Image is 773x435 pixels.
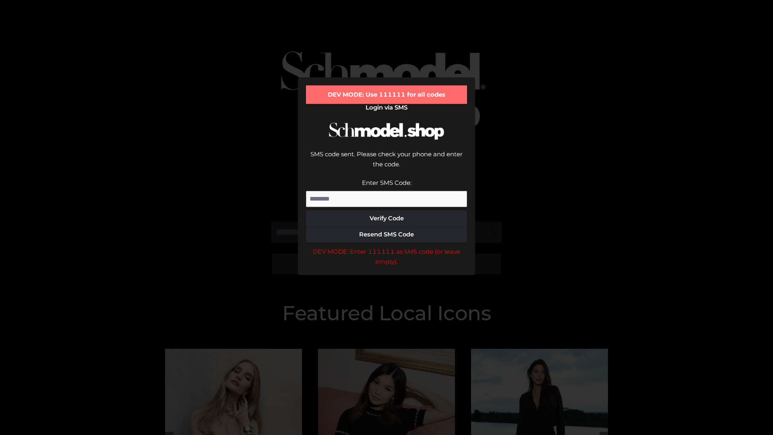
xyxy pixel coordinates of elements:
[306,210,467,226] button: Verify Code
[306,149,467,178] div: SMS code sent. Please check your phone and enter the code.
[326,115,447,147] img: Schmodel Logo
[306,246,467,267] div: DEV MODE: Enter 111111 as SMS code (or leave empty).
[306,226,467,242] button: Resend SMS Code
[306,85,467,104] div: DEV MODE: Use 111111 for all codes
[306,104,467,111] h2: Login via SMS
[362,179,411,186] label: Enter SMS Code:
